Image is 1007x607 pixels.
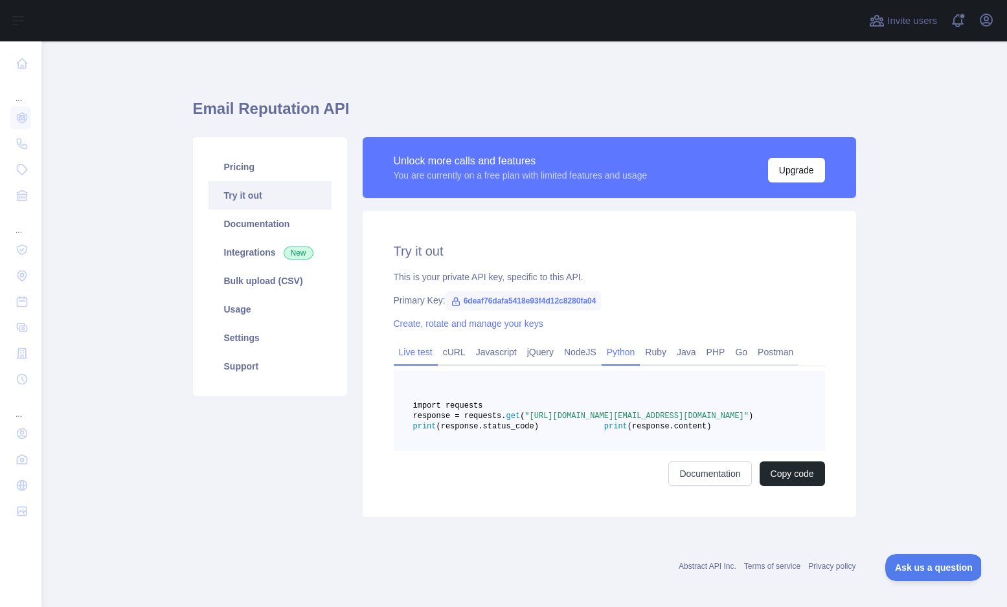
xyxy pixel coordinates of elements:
a: Create, rotate and manage your keys [394,318,543,329]
a: Terms of service [744,562,800,571]
a: Ruby [640,342,672,362]
div: ... [10,393,31,419]
a: Integrations New [209,238,332,267]
span: import requests [413,401,483,410]
a: PHP [701,342,730,362]
button: Upgrade [768,158,825,182]
span: response = requests. [413,412,506,421]
iframe: Toggle Customer Support [885,554,981,581]
a: Support [209,352,332,381]
span: New [284,247,313,259]
a: Python [602,342,640,362]
a: NodeJS [559,342,602,362]
a: Usage [209,295,332,324]
a: Bulk upload (CSV) [209,267,332,295]
div: Primary Key: [394,294,825,307]
a: Pricing [209,153,332,181]
div: You are currently on a free plan with limited features and usage [394,169,648,182]
a: Try it out [209,181,332,210]
div: This is your private API key, specific to this API. [394,270,825,283]
a: Java [672,342,701,362]
a: cURL [438,342,471,362]
a: Go [730,342,752,362]
div: ... [10,78,31,104]
a: Javascript [471,342,522,362]
h2: Try it out [394,242,825,260]
div: Unlock more calls and features [394,153,648,169]
button: Copy code [760,461,825,486]
span: (response.content) [628,422,712,431]
span: get [506,412,521,421]
span: Invite users [887,14,937,28]
a: Documentation [668,461,751,486]
a: jQuery [522,342,559,362]
h1: Email Reputation API [193,98,856,129]
a: Abstract API Inc. [679,562,736,571]
span: print [413,422,436,431]
button: Invite users [866,10,940,31]
span: (response.status_code) [436,422,539,431]
a: Documentation [209,210,332,238]
span: "[URL][DOMAIN_NAME][EMAIL_ADDRESS][DOMAIN_NAME]" [525,412,749,421]
span: ) [749,412,753,421]
span: 6deaf76dafa5418e93f4d12c8280fa04 [446,291,602,311]
div: ... [10,210,31,236]
a: Privacy policy [808,562,855,571]
a: Live test [394,342,438,362]
span: ( [520,412,525,421]
span: print [604,422,628,431]
a: Postman [752,342,798,362]
a: Settings [209,324,332,352]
